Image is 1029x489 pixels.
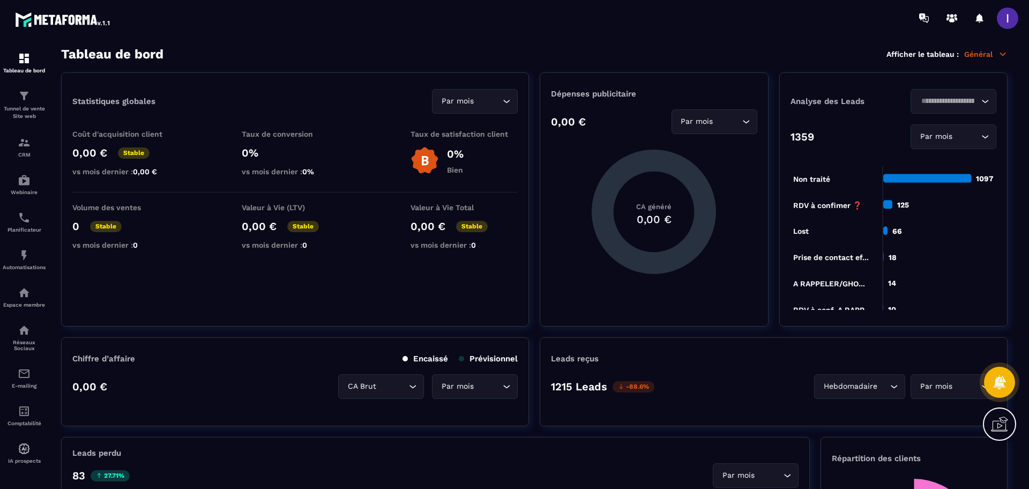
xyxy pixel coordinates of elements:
p: Afficher le tableau : [886,50,959,58]
p: Leads perdu [72,448,121,458]
p: Valeur à Vie Total [411,203,518,212]
span: 0,00 € [133,167,157,176]
h3: Tableau de bord [61,47,163,62]
a: formationformationTableau de bord [3,44,46,81]
img: formation [18,136,31,149]
p: 0,00 € [242,220,277,233]
span: 0% [302,167,314,176]
a: automationsautomationsAutomatisations [3,241,46,278]
p: 0,00 € [551,115,586,128]
p: Volume des ventes [72,203,180,212]
img: formation [18,52,31,65]
span: Hebdomadaire [821,381,879,392]
input: Search for option [476,95,500,107]
p: Stable [287,221,319,232]
p: Stable [118,147,150,159]
img: automations [18,286,31,299]
div: Search for option [432,374,518,399]
input: Search for option [476,381,500,392]
p: 27.71% [91,470,130,481]
a: automationsautomationsWebinaire [3,166,46,203]
span: Par mois [918,381,955,392]
span: CA Brut [345,381,378,392]
div: Search for option [911,124,996,149]
p: Leads reçus [551,354,599,364]
p: Coût d'acquisition client [72,130,180,138]
p: Bien [447,166,464,174]
p: Général [964,49,1008,59]
p: 83 [72,469,85,482]
p: 1359 [791,130,814,143]
div: Search for option [814,374,905,399]
tspan: RDV à conf. A RAPP... [793,306,870,314]
span: 0 [471,241,476,249]
p: vs mois dernier : [242,241,349,249]
p: 0,00 € [72,146,107,159]
div: Search for option [338,374,424,399]
input: Search for option [955,381,979,392]
p: Tunnel de vente Site web [3,105,46,120]
img: b-badge-o.b3b20ee6.svg [411,146,439,175]
span: Par mois [918,131,955,143]
div: Search for option [713,463,799,488]
span: 0 [133,241,138,249]
span: 0 [302,241,307,249]
p: Chiffre d’affaire [72,354,135,364]
a: automationsautomationsEspace membre [3,278,46,316]
div: Search for option [911,89,996,114]
a: schedulerschedulerPlanificateur [3,203,46,241]
img: automations [18,442,31,455]
span: Par mois [439,381,476,392]
p: Webinaire [3,189,46,195]
p: 1215 Leads [551,380,607,393]
tspan: Lost [793,227,809,235]
p: Taux de satisfaction client [411,130,518,138]
p: 0% [242,146,349,159]
span: Par mois [678,116,715,128]
p: -88.6% [613,381,654,392]
span: Par mois [720,470,757,481]
p: vs mois dernier : [242,167,349,176]
p: CRM [3,152,46,158]
p: IA prospects [3,458,46,464]
p: 0 [72,220,79,233]
p: 0% [447,147,464,160]
a: emailemailE-mailing [3,359,46,397]
tspan: A RAPPELER/GHO... [793,279,865,288]
p: E-mailing [3,383,46,389]
p: vs mois dernier : [72,167,180,176]
img: automations [18,174,31,187]
tspan: Non traité [793,175,830,183]
p: 0,00 € [72,380,107,393]
p: Comptabilité [3,420,46,426]
p: Réseaux Sociaux [3,339,46,351]
img: social-network [18,324,31,337]
img: email [18,367,31,380]
p: Encaissé [402,354,448,364]
p: Dépenses publicitaire [551,89,757,99]
p: Stable [90,221,122,232]
p: Répartition des clients [832,454,996,463]
img: automations [18,249,31,262]
img: accountant [18,405,31,418]
p: Stable [456,221,488,232]
img: scheduler [18,211,31,224]
div: Search for option [432,89,518,114]
p: Tableau de bord [3,68,46,73]
p: vs mois dernier : [411,241,518,249]
input: Search for option [715,116,740,128]
img: logo [15,10,111,29]
a: accountantaccountantComptabilité [3,397,46,434]
input: Search for option [879,381,888,392]
span: Par mois [439,95,476,107]
p: Espace membre [3,302,46,308]
div: Search for option [911,374,996,399]
p: Valeur à Vie (LTV) [242,203,349,212]
a: social-networksocial-networkRéseaux Sociaux [3,316,46,359]
p: 0,00 € [411,220,445,233]
p: Planificateur [3,227,46,233]
p: Analyse des Leads [791,97,893,106]
img: formation [18,90,31,102]
p: Prévisionnel [459,354,518,364]
a: formationformationTunnel de vente Site web [3,81,46,128]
